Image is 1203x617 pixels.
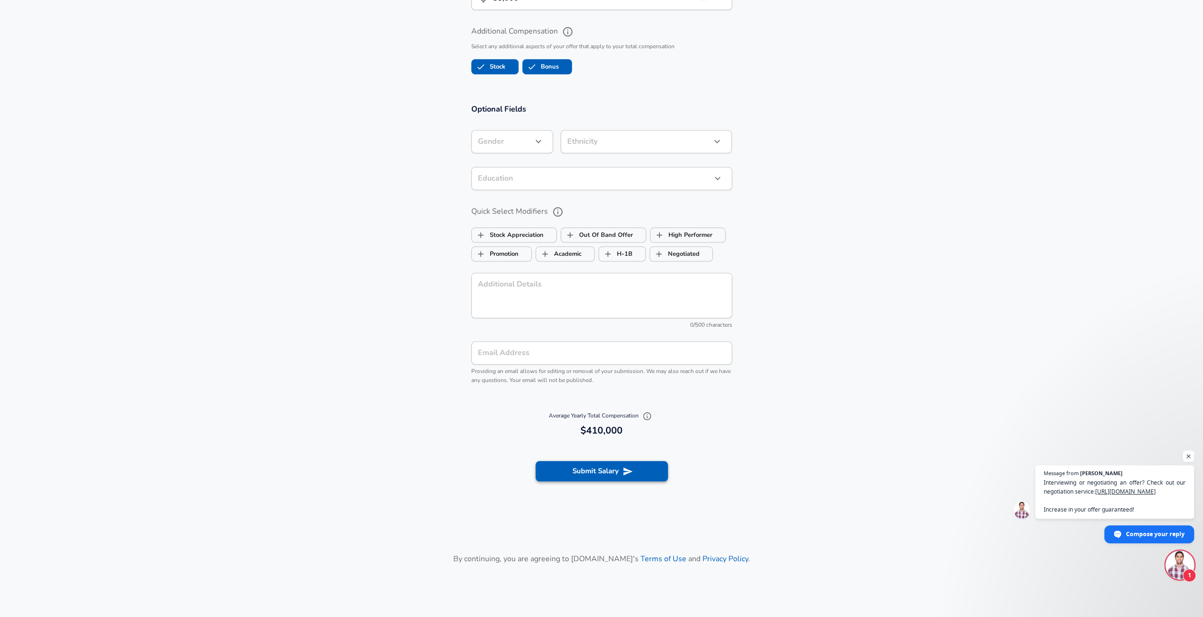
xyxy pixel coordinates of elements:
h3: Optional Fields [471,104,732,114]
label: Additional Compensation [471,24,732,40]
button: Explain Total Compensation [640,409,654,423]
button: AcademicAcademic [536,246,595,261]
label: Stock [472,58,505,76]
label: High Performer [650,226,712,244]
label: H-1B [599,245,632,263]
label: Quick Select Modifiers [471,204,732,220]
label: Out Of Band Offer [561,226,633,244]
h6: $410,000 [475,423,728,438]
button: PromotionPromotion [471,246,532,261]
label: Promotion [472,245,519,263]
button: Submit Salary [536,461,668,481]
button: Stock AppreciationStock Appreciation [471,227,557,243]
span: Providing an email allows for editing or removal of your submission. We may also reach out if we ... [471,367,731,384]
button: High PerformerHigh Performer [650,227,726,243]
span: High Performer [650,226,668,244]
button: Out Of Band OfferOut Of Band Offer [561,227,646,243]
span: Out Of Band Offer [561,226,579,244]
span: H-1B [599,245,617,263]
label: Negotiated [650,245,700,263]
span: Negotiated [650,245,668,263]
span: Interviewing or negotiating an offer? Check out our negotiation service: Increase in your offer g... [1044,478,1186,514]
label: Bonus [523,58,559,76]
span: Message from [1044,470,1079,476]
button: NegotiatedNegotiated [649,246,713,261]
button: BonusBonus [522,59,572,74]
span: Stock [472,58,490,76]
span: 1 [1183,569,1196,582]
p: Select any additional aspects of your offer that apply to your total compensation [471,42,732,52]
button: help [550,204,566,220]
input: team@levels.fyi [471,341,732,365]
span: Stock Appreciation [472,226,490,244]
label: Stock Appreciation [472,226,544,244]
span: [PERSON_NAME] [1080,470,1123,476]
label: Academic [536,245,581,263]
span: Promotion [472,245,490,263]
span: Bonus [523,58,541,76]
span: Compose your reply [1126,526,1185,542]
button: StockStock [471,59,519,74]
button: help [560,24,576,40]
span: Average Yearly Total Compensation [549,412,654,419]
a: Privacy Policy [702,554,748,564]
span: Academic [536,245,554,263]
div: Open chat [1166,551,1194,579]
div: 0/500 characters [471,321,732,330]
a: Terms of Use [640,554,686,564]
button: H-1BH-1B [598,246,646,261]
